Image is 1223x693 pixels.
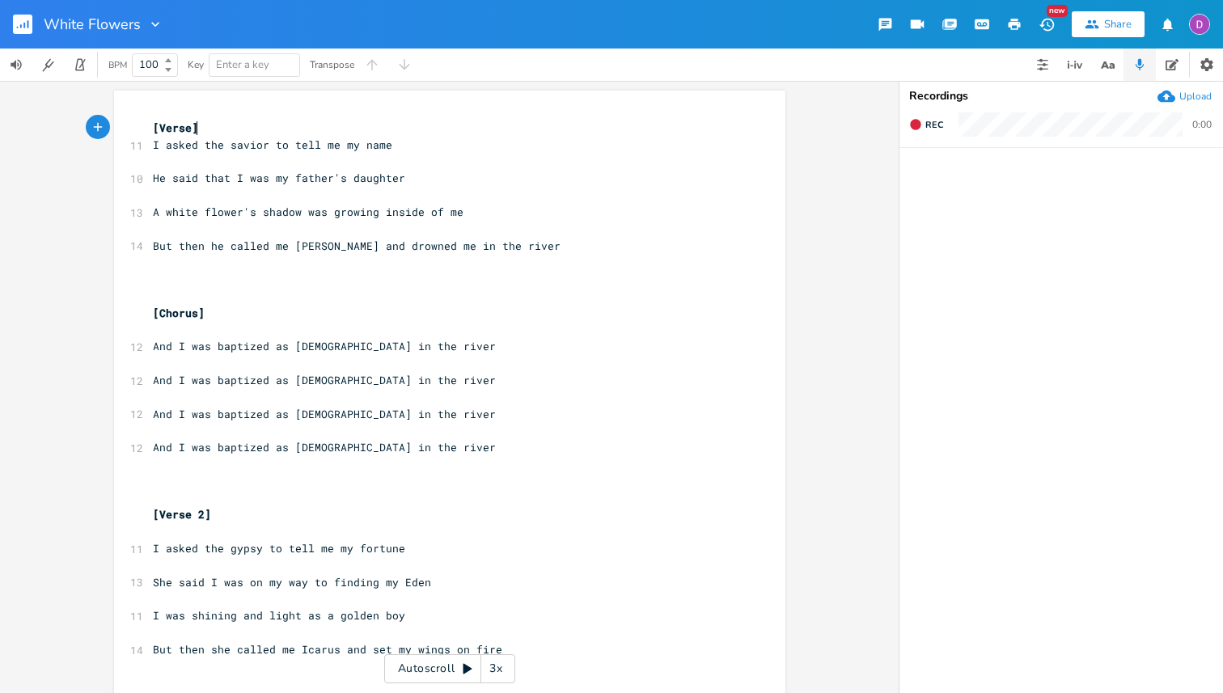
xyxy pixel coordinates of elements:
[153,575,431,589] span: She said I was on my way to finding my Eden
[1192,120,1212,129] div: 0:00
[153,171,405,185] span: He said that I was my father's daughter
[153,440,496,454] span: And I was baptized as [DEMOGRAPHIC_DATA] in the river
[44,17,141,32] span: White Flowers
[153,137,392,152] span: I asked the savior to tell me my name
[153,541,405,556] span: I asked the gypsy to tell me my fortune
[153,507,211,522] span: [Verse 2]
[903,112,950,137] button: Rec
[1047,5,1068,17] div: New
[1189,14,1210,35] img: Dylan
[481,654,510,683] div: 3x
[1030,10,1063,39] button: New
[1104,17,1132,32] div: Share
[216,57,269,72] span: Enter a key
[310,60,354,70] div: Transpose
[153,642,502,657] span: But then she called me Icarus and set my wings on fire
[153,306,205,320] span: [Chorus]
[384,654,515,683] div: Autoscroll
[909,91,1213,102] div: Recordings
[1072,11,1145,37] button: Share
[153,239,561,253] span: But then he called me [PERSON_NAME] and drowned me in the river
[1157,87,1212,105] button: Upload
[1179,90,1212,103] div: Upload
[925,119,943,131] span: Rec
[188,60,204,70] div: Key
[153,608,405,623] span: I was shining and light as a golden boy
[153,407,496,421] span: And I was baptized as [DEMOGRAPHIC_DATA] in the river
[108,61,127,70] div: BPM
[153,205,463,219] span: A white flower's shadow was growing inside of me
[153,120,198,135] span: [Verse]
[153,373,496,387] span: And I was baptized as [DEMOGRAPHIC_DATA] in the river
[153,339,496,353] span: And I was baptized as [DEMOGRAPHIC_DATA] in the river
